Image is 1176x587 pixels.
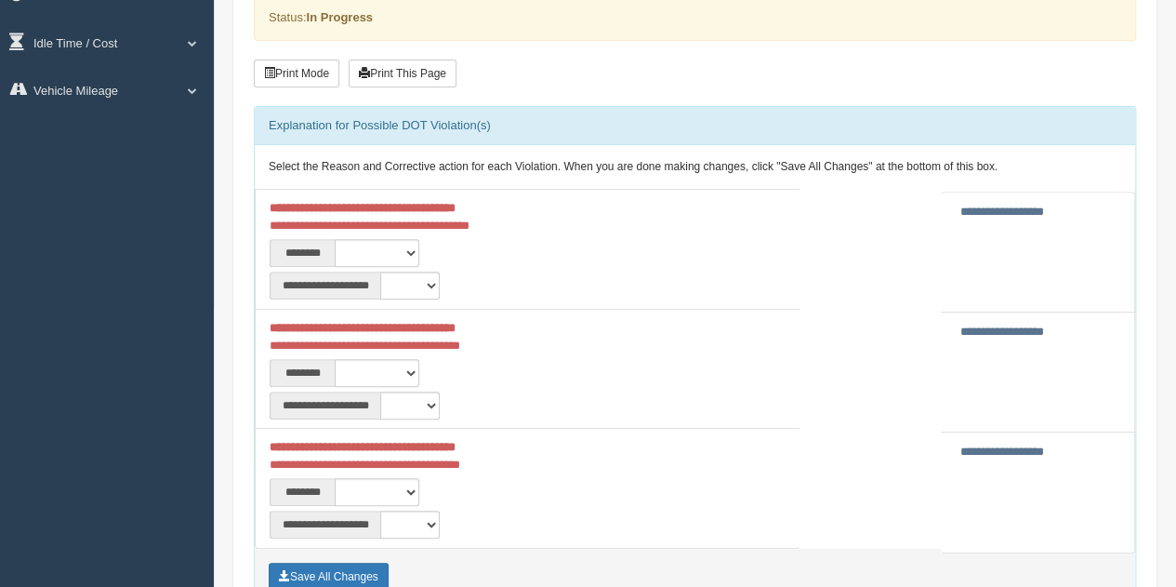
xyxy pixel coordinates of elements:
[306,10,373,24] strong: In Progress
[254,60,339,87] button: Print Mode
[255,145,1135,190] div: Select the Reason and Corrective action for each Violation. When you are done making changes, cli...
[255,107,1135,144] div: Explanation for Possible DOT Violation(s)
[349,60,456,87] button: Print This Page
